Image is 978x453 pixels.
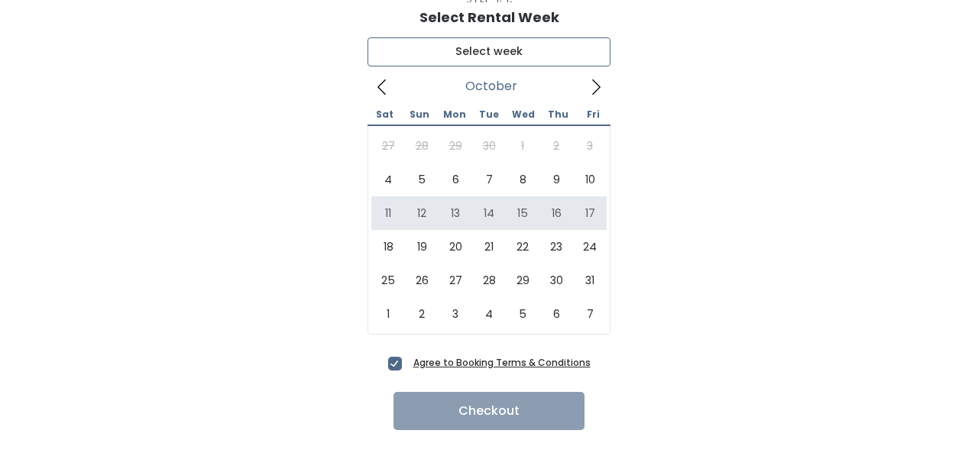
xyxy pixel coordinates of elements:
[506,230,539,264] span: October 22, 2025
[472,264,506,297] span: October 28, 2025
[506,264,539,297] span: October 29, 2025
[439,196,472,230] span: October 13, 2025
[405,230,439,264] span: October 19, 2025
[371,196,405,230] span: October 11, 2025
[573,297,607,331] span: November 7, 2025
[541,110,575,119] span: Thu
[405,163,439,196] span: October 5, 2025
[413,356,591,369] a: Agree to Booking Terms & Conditions
[368,110,402,119] span: Sat
[539,196,573,230] span: October 16, 2025
[472,230,506,264] span: October 21, 2025
[465,83,517,89] span: October
[371,163,405,196] span: October 4, 2025
[472,196,506,230] span: October 14, 2025
[539,230,573,264] span: October 23, 2025
[437,110,471,119] span: Mon
[573,196,607,230] span: October 17, 2025
[506,196,539,230] span: October 15, 2025
[573,264,607,297] span: October 31, 2025
[576,110,610,119] span: Fri
[405,196,439,230] span: October 12, 2025
[439,230,472,264] span: October 20, 2025
[371,264,405,297] span: October 25, 2025
[368,37,610,66] input: Select week
[419,10,559,25] h1: Select Rental Week
[539,264,573,297] span: October 30, 2025
[402,110,436,119] span: Sun
[439,297,472,331] span: November 3, 2025
[371,230,405,264] span: October 18, 2025
[539,163,573,196] span: October 9, 2025
[405,264,439,297] span: October 26, 2025
[506,163,539,196] span: October 8, 2025
[371,297,405,331] span: November 1, 2025
[539,297,573,331] span: November 6, 2025
[472,163,506,196] span: October 7, 2025
[507,110,541,119] span: Wed
[472,297,506,331] span: November 4, 2025
[439,163,472,196] span: October 6, 2025
[471,110,506,119] span: Tue
[573,163,607,196] span: October 10, 2025
[393,392,585,430] button: Checkout
[506,297,539,331] span: November 5, 2025
[439,264,472,297] span: October 27, 2025
[573,230,607,264] span: October 24, 2025
[405,297,439,331] span: November 2, 2025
